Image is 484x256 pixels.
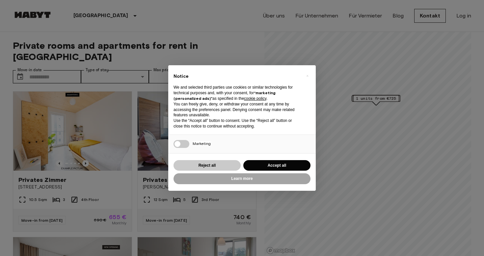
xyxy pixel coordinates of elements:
h2: Notice [174,73,300,80]
strong: “marketing (personalized ads)” [174,90,276,101]
p: Use the “Accept all” button to consent. Use the “Reject all” button or close this notice to conti... [174,118,300,129]
p: You can freely give, deny, or withdraw your consent at any time by accessing the preferences pane... [174,101,300,118]
button: Accept all [243,160,310,171]
a: cookie policy [244,96,266,101]
button: Reject all [174,160,241,171]
button: Close this notice [302,71,312,81]
p: We and selected third parties use cookies or similar technologies for technical purposes and, wit... [174,85,300,101]
button: Learn more [174,173,310,184]
span: Marketing [193,141,211,146]
span: × [306,72,309,80]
